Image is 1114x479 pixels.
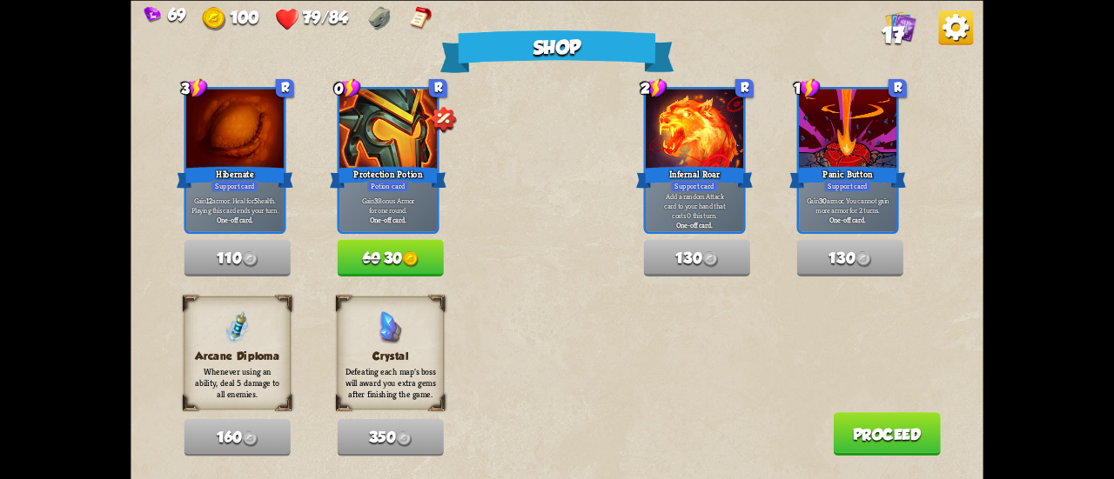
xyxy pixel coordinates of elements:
[409,6,433,30] img: Notebook - Cards can now be upgraded two times.
[367,180,409,192] div: Potion card
[202,6,258,30] div: Gold
[429,78,447,96] div: R
[829,215,865,224] b: One-off card.
[225,310,250,343] img: ArcaneDiploma.png
[498,269,590,283] h3: Notebook
[330,164,446,190] div: Protection Potion
[789,164,906,190] div: Panic Button
[495,106,587,116] p: Apply poison.
[824,180,872,192] div: Support card
[520,85,562,97] div: Potion card
[189,196,281,215] p: Gain armor. Heal for health. Playing this card ends your turn.
[882,22,904,48] span: 17
[856,251,871,267] img: Gold.png
[144,6,161,22] img: Gem.png
[337,239,443,276] button: 6030
[702,251,718,267] img: Gold.png
[833,412,941,456] button: Proceed
[797,239,903,276] button: 130
[648,191,741,220] p: Add a random Attack card to your hand that costs 0 this turn.
[794,77,821,97] div: 1
[885,10,917,42] img: Cards_Icon.png
[498,285,590,308] p: Cards can now be upgraded two times.
[544,156,560,171] img: Gold.png
[431,106,458,132] img: Discount_Icon.png
[490,144,596,182] button: 70
[939,10,974,44] img: Options_Button.png
[368,6,390,30] img: Dragonstone - Raise your max HP by 1 after each combat.
[641,77,668,97] div: 2
[889,78,907,96] div: R
[230,6,259,25] span: 100
[242,430,258,446] img: Gold.png
[211,180,259,192] div: Support card
[191,365,284,399] p: Whenever using an ability, deal 5 damage to all enemies.
[483,70,600,96] div: Poison
[276,78,294,96] div: R
[202,6,226,30] img: Gold.png
[276,6,300,30] img: Heart.png
[440,30,674,72] div: Shop
[184,239,290,276] button: 110
[735,78,754,96] div: R
[363,249,381,267] span: 60
[184,419,290,456] button: 160
[819,196,827,205] b: 30
[538,106,541,116] b: 4
[191,349,284,363] h3: Arcane Diploma
[181,77,208,97] div: 3
[242,251,258,267] img: Gold.png
[396,430,412,446] img: Gold.png
[144,4,186,23] div: Gems
[254,196,258,205] b: 5
[523,116,559,125] b: One-off card.
[643,239,749,276] button: 130
[177,164,293,190] div: Hibernate
[303,6,348,25] span: 79/84
[334,77,361,97] div: 0
[636,164,753,190] div: Infernal Roar
[671,180,719,192] div: Support card
[342,196,434,215] p: Gain Bonus Armor for one round.
[402,251,418,267] img: Gold.png
[206,196,212,205] b: 12
[374,196,378,205] b: 3
[885,10,917,45] div: View all the cards in your deck
[548,350,564,366] img: Gold.png
[276,6,348,30] div: Health
[802,196,894,215] p: Gain armor. You cannot gain more armor for 2 turns.
[337,419,443,456] button: 350
[490,339,596,376] button: 190
[345,365,437,399] p: Defeating each map's boss will award you extra gems after finishing the game.
[676,220,712,230] b: One-off card.
[217,215,252,224] b: One-off card.
[379,310,403,343] img: Crystal.png
[527,230,560,263] img: Notebook.png
[345,349,437,363] h3: Crystal
[370,215,406,224] b: One-off card.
